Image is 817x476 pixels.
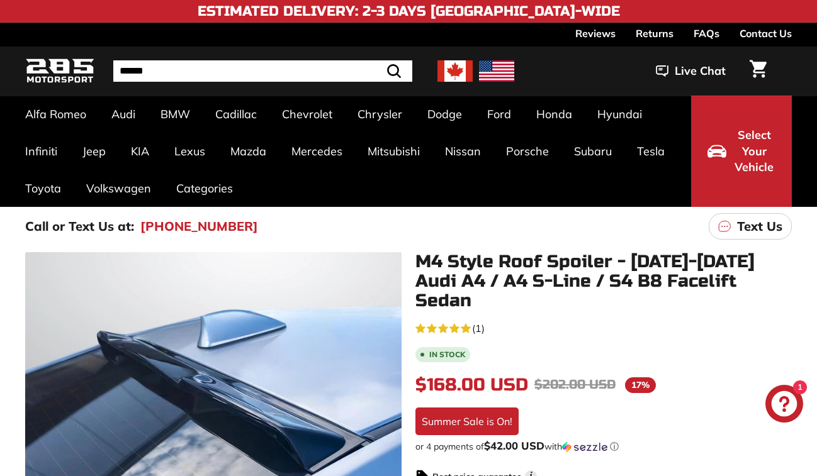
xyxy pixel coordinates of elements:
a: KIA [118,133,162,170]
a: Nissan [432,133,493,170]
a: Text Us [709,213,792,240]
a: Contact Us [740,23,792,44]
a: Mercedes [279,133,355,170]
a: Reviews [575,23,616,44]
span: 17% [625,377,656,393]
div: or 4 payments of with [415,440,792,453]
h1: M4 Style Roof Spoiler - [DATE]-[DATE] Audi A4 / A4 S-Line / S4 B8 Facelift Sedan [415,252,792,310]
h4: Estimated Delivery: 2-3 Days [GEOGRAPHIC_DATA]-Wide [198,4,620,19]
a: Hyundai [585,96,655,133]
a: Lexus [162,133,218,170]
input: Search [113,60,412,82]
inbox-online-store-chat: Shopify online store chat [762,385,807,426]
div: or 4 payments of$42.00 USDwithSezzle Click to learn more about Sezzle [415,440,792,453]
span: (1) [472,321,485,336]
span: Select Your Vehicle [733,127,775,175]
a: Dodge [415,96,475,133]
a: 5.0 rating (1 votes) [415,319,792,336]
span: $202.00 USD [534,377,616,392]
img: Sezzle [562,441,607,453]
a: Volkswagen [74,170,164,207]
a: Tesla [624,133,677,170]
a: Chrysler [345,96,415,133]
a: Categories [164,170,245,207]
b: In stock [429,351,465,358]
a: Cadillac [203,96,269,133]
a: Cart [742,50,774,92]
button: Select Your Vehicle [691,96,792,207]
img: Logo_285_Motorsport_areodynamics_components [25,57,94,86]
p: Text Us [737,217,782,236]
a: Porsche [493,133,561,170]
a: [PHONE_NUMBER] [140,217,258,236]
a: Returns [636,23,673,44]
a: Mazda [218,133,279,170]
span: $42.00 USD [484,439,544,452]
a: Toyota [13,170,74,207]
a: FAQs [694,23,719,44]
a: Ford [475,96,524,133]
button: Live Chat [640,55,742,87]
a: Honda [524,96,585,133]
div: Summer Sale is On! [415,407,519,435]
p: Call or Text Us at: [25,217,134,236]
a: Audi [99,96,148,133]
a: Mitsubishi [355,133,432,170]
span: Live Chat [675,63,726,79]
a: Subaru [561,133,624,170]
a: Infiniti [13,133,70,170]
span: $168.00 USD [415,374,528,396]
a: Jeep [70,133,118,170]
a: Chevrolet [269,96,345,133]
a: Alfa Romeo [13,96,99,133]
a: BMW [148,96,203,133]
